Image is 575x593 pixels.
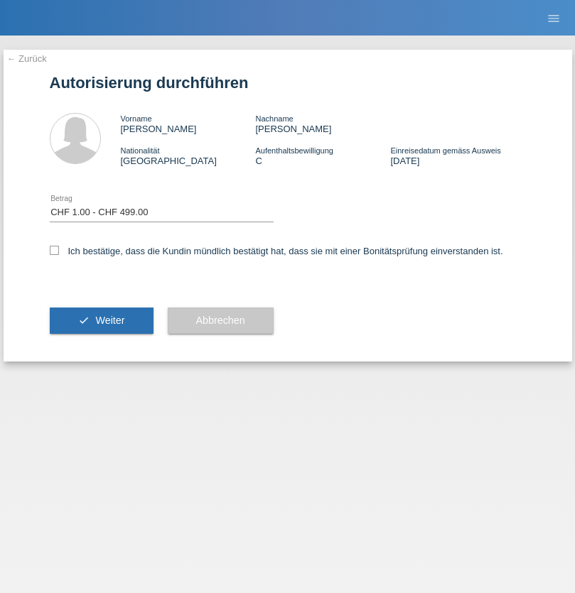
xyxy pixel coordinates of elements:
[50,308,154,334] button: check Weiter
[390,146,500,155] span: Einreisedatum gemäss Ausweis
[121,145,256,166] div: [GEOGRAPHIC_DATA]
[121,114,152,123] span: Vorname
[547,11,561,26] i: menu
[255,146,333,155] span: Aufenthaltsbewilligung
[390,145,525,166] div: [DATE]
[121,146,160,155] span: Nationalität
[539,13,568,22] a: menu
[168,308,274,334] button: Abbrechen
[255,114,293,123] span: Nachname
[255,113,390,134] div: [PERSON_NAME]
[78,315,90,326] i: check
[196,315,245,326] span: Abbrechen
[121,113,256,134] div: [PERSON_NAME]
[50,74,526,92] h1: Autorisierung durchführen
[255,145,390,166] div: C
[50,246,503,256] label: Ich bestätige, dass die Kundin mündlich bestätigt hat, dass sie mit einer Bonitätsprüfung einvers...
[7,53,47,64] a: ← Zurück
[95,315,124,326] span: Weiter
